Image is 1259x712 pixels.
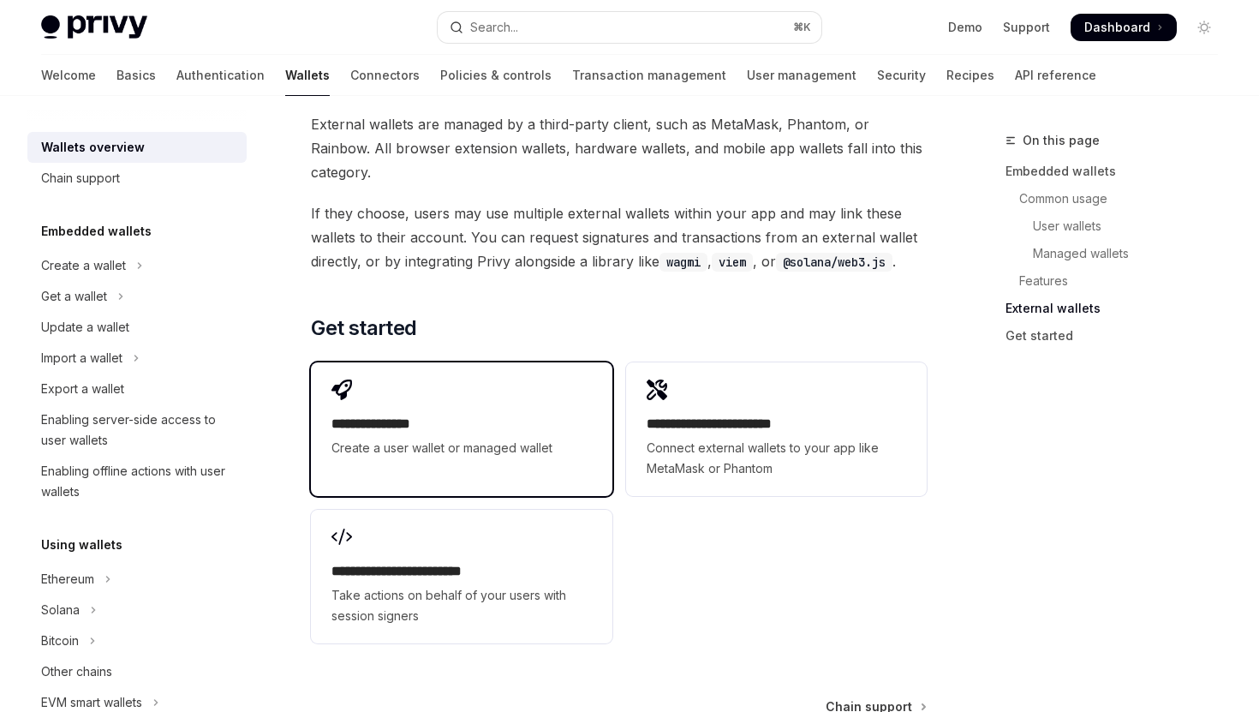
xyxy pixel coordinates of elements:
[1190,14,1218,41] button: Toggle dark mode
[41,631,79,651] div: Bitcoin
[27,404,247,456] a: Enabling server-side access to user wallets
[311,112,927,184] span: External wallets are managed by a third-party client, such as MetaMask, Phantom, or Rainbow. All ...
[311,314,416,342] span: Get started
[946,55,994,96] a: Recipes
[776,253,892,272] code: @solana/web3.js
[331,585,591,626] span: Take actions on behalf of your users with session signers
[41,286,107,307] div: Get a wallet
[41,569,94,589] div: Ethereum
[440,55,552,96] a: Policies & controls
[438,12,820,43] button: Open search
[1023,130,1100,151] span: On this page
[27,343,247,374] button: Toggle Import a wallet section
[41,137,145,158] div: Wallets overview
[41,221,152,242] h5: Embedded wallets
[1005,212,1232,240] a: User wallets
[27,656,247,687] a: Other chains
[27,132,247,163] a: Wallets overview
[877,55,926,96] a: Security
[1015,55,1096,96] a: API reference
[470,17,518,38] div: Search...
[572,55,726,96] a: Transaction management
[41,661,112,682] div: Other chains
[1005,322,1232,350] a: Get started
[27,163,247,194] a: Chain support
[116,55,156,96] a: Basics
[41,15,147,39] img: light logo
[41,600,80,620] div: Solana
[41,410,236,451] div: Enabling server-side access to user wallets
[1005,295,1232,322] a: External wallets
[41,317,129,338] div: Update a wallet
[27,312,247,343] a: Update a wallet
[712,253,753,272] code: viem
[27,374,247,404] a: Export a wallet
[41,168,120,188] div: Chain support
[647,438,906,479] span: Connect external wallets to your app like MetaMask or Phantom
[331,438,591,458] span: Create a user wallet or managed wallet
[1005,267,1232,295] a: Features
[1005,240,1232,267] a: Managed wallets
[1084,19,1150,36] span: Dashboard
[27,456,247,507] a: Enabling offline actions with user wallets
[176,55,265,96] a: Authentication
[27,281,247,312] button: Toggle Get a wallet section
[747,55,856,96] a: User management
[1005,158,1232,185] a: Embedded wallets
[793,21,811,34] span: ⌘ K
[27,625,247,656] button: Toggle Bitcoin section
[41,461,236,502] div: Enabling offline actions with user wallets
[41,348,122,368] div: Import a wallet
[27,564,247,595] button: Toggle Ethereum section
[285,55,330,96] a: Wallets
[350,55,420,96] a: Connectors
[27,595,247,625] button: Toggle Solana section
[948,19,982,36] a: Demo
[1071,14,1177,41] a: Dashboard
[1003,19,1050,36] a: Support
[311,201,927,273] span: If they choose, users may use multiple external wallets within your app and may link these wallet...
[41,535,122,555] h5: Using wallets
[659,253,707,272] code: wagmi
[41,55,96,96] a: Welcome
[41,255,126,276] div: Create a wallet
[41,379,124,399] div: Export a wallet
[27,250,247,281] button: Toggle Create a wallet section
[1005,185,1232,212] a: Common usage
